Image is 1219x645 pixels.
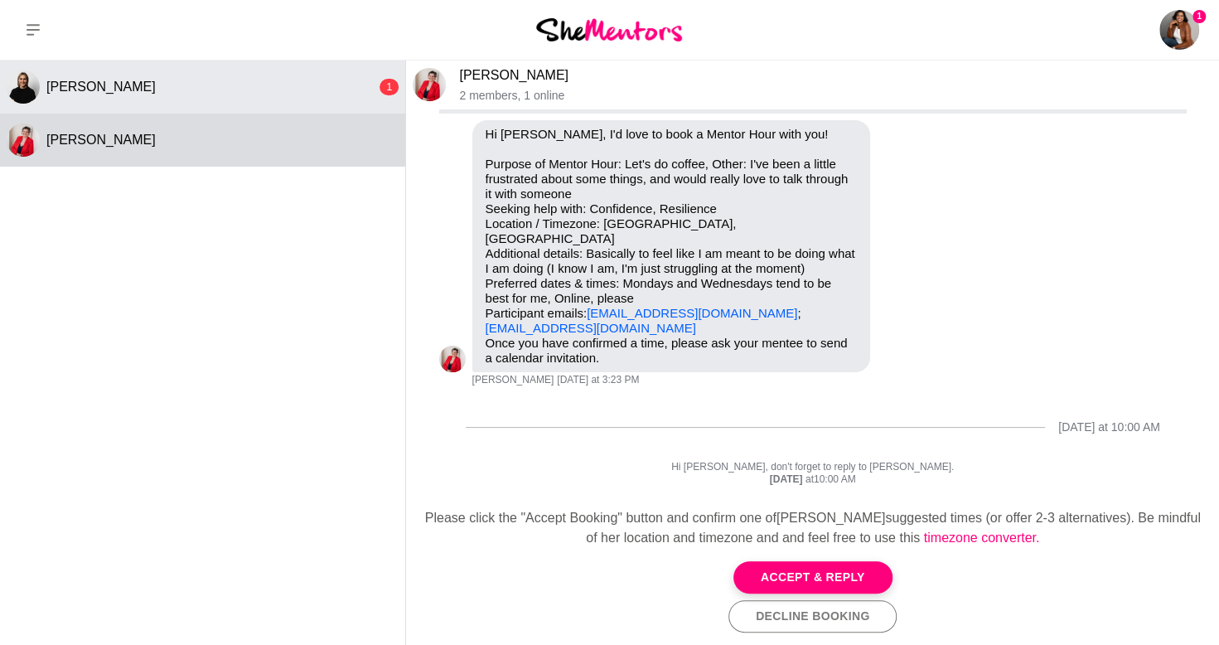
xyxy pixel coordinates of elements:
p: Hi [PERSON_NAME], I'd love to book a Mentor Hour with you! [486,127,857,142]
p: Once you have confirmed a time, please ask your mentee to send a calendar invitation. [486,336,857,366]
span: [PERSON_NAME] [472,374,554,387]
div: at 10:00 AM [439,473,1187,487]
span: 1 [1192,10,1206,23]
a: [EMAIL_ADDRESS][DOMAIN_NAME] [486,321,696,335]
div: 1 [380,79,399,95]
a: Orine Silveira-McCuskey1 [1159,10,1199,50]
img: Orine Silveira-McCuskey [1159,10,1199,50]
a: [PERSON_NAME] [459,68,568,82]
a: timezone converter. [924,531,1040,545]
div: [DATE] at 10:00 AM [1058,420,1160,434]
img: C [7,70,40,104]
a: [EMAIL_ADDRESS][DOMAIN_NAME] [587,306,797,320]
p: 2 members , 1 online [459,89,1212,103]
span: [PERSON_NAME] [46,133,156,147]
div: Cara Gleeson [7,70,40,104]
button: Decline Booking [728,600,897,633]
p: Hi [PERSON_NAME], don't forget to reply to [PERSON_NAME]. [439,461,1187,474]
img: K [413,68,446,101]
div: Please click the "Accept Booking" button and confirm one of [PERSON_NAME] suggested times (or off... [419,508,1206,548]
div: Kat Milner [413,68,446,101]
img: K [439,346,466,372]
img: She Mentors Logo [536,18,682,41]
button: Accept & Reply [733,561,892,594]
div: Kat Milner [7,124,40,157]
p: Purpose of Mentor Hour: Let's do coffee, Other: I've been a little frustrated about some things, ... [486,157,857,336]
time: 2025-08-14T05:23:16.934Z [557,374,639,387]
strong: [DATE] [770,473,805,485]
span: [PERSON_NAME] [46,80,156,94]
div: Kat Milner [439,346,466,372]
img: K [7,124,40,157]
